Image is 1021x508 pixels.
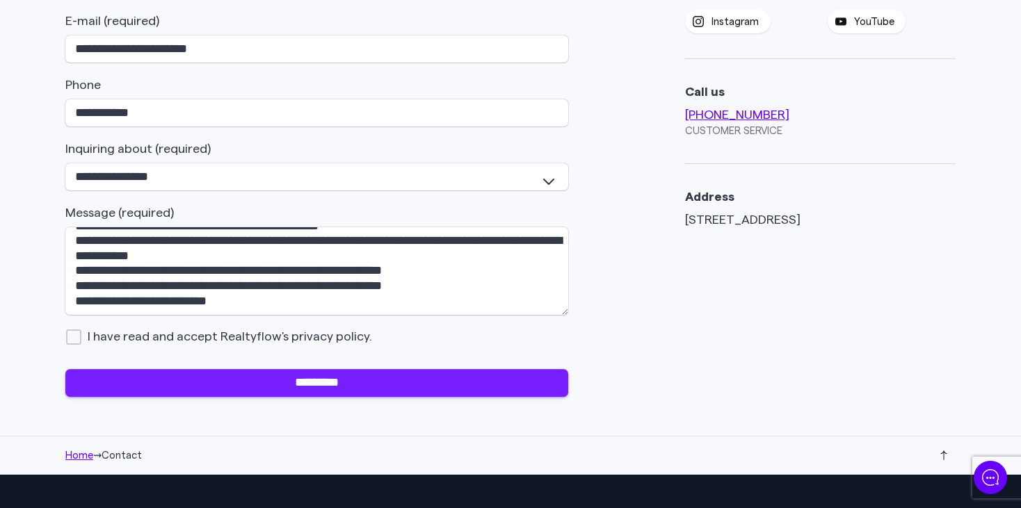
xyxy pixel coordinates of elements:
span: Contact [102,450,142,461]
p: Customer Service [685,124,956,139]
nav: breadcrumbs [65,449,142,462]
h1: How can we help... [21,85,257,107]
a: YouTube [828,10,906,34]
button: New conversation [22,202,257,229]
h2: Welcome to RealtyFlow . Let's chat — Start a new conversation below. [21,110,257,177]
label: Inquiring about (required) [65,141,211,156]
a: Home [65,450,93,461]
label: E-mail (required) [65,13,159,28]
label: Phone [65,77,101,92]
span: Instagram [712,16,759,28]
a: [PHONE_NUMBER] [685,108,789,121]
span: New conversation [90,210,167,221]
p: Call us [685,84,956,99]
span: We run on Gist [116,418,176,427]
iframe: gist-messenger-bubble-iframe [974,461,1007,494]
address: [STREET_ADDRESS] [685,212,956,227]
p: Address [685,189,956,204]
span: I have read and accept Realtyflow's privacy policy. [65,329,372,344]
a: Instagram [685,10,771,34]
span: ⇝ [93,450,102,461]
label: Message (required) [65,205,174,220]
span: YouTube [854,16,894,28]
img: Company Logo [21,22,43,44]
